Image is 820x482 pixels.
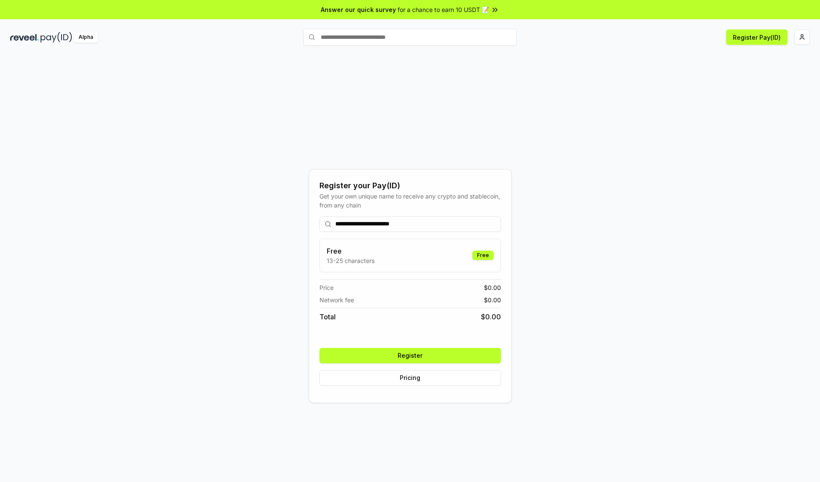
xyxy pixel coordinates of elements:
[319,312,336,322] span: Total
[74,32,98,43] div: Alpha
[484,283,501,292] span: $ 0.00
[321,5,396,14] span: Answer our quick survey
[41,32,72,43] img: pay_id
[398,5,489,14] span: for a chance to earn 10 USDT 📝
[319,348,501,363] button: Register
[319,370,501,386] button: Pricing
[327,256,375,265] p: 13-25 characters
[484,295,501,304] span: $ 0.00
[726,29,788,45] button: Register Pay(ID)
[319,283,334,292] span: Price
[319,180,501,192] div: Register your Pay(ID)
[10,32,39,43] img: reveel_dark
[319,295,354,304] span: Network fee
[319,192,501,210] div: Get your own unique name to receive any crypto and stablecoin, from any chain
[327,246,375,256] h3: Free
[472,251,494,260] div: Free
[481,312,501,322] span: $ 0.00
